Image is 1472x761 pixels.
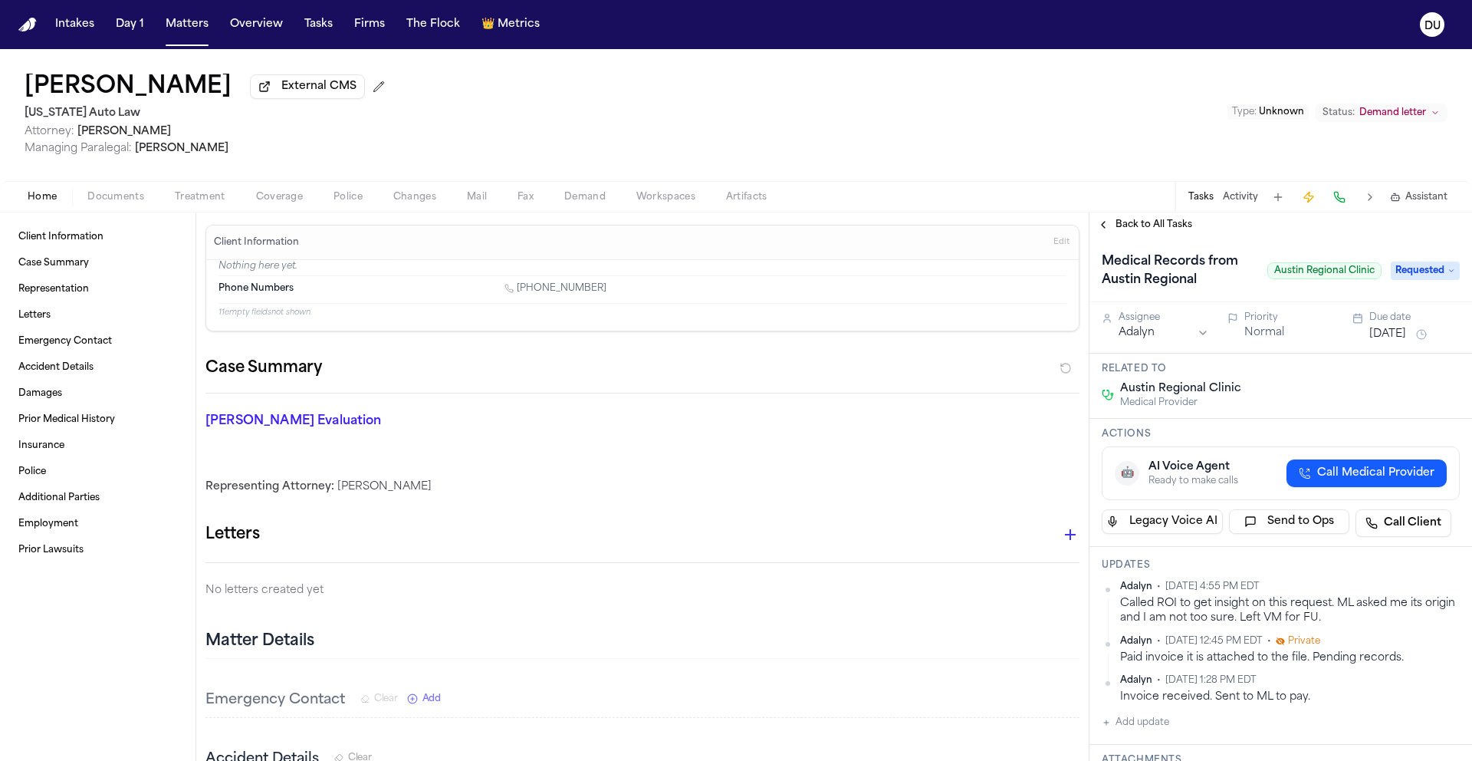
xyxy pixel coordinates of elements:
[1049,230,1074,255] button: Edit
[333,191,363,203] span: Police
[25,74,232,101] button: Edit matter name
[205,631,314,652] h2: Matter Details
[159,11,215,38] button: Matters
[256,191,303,203] span: Coverage
[1329,186,1350,208] button: Make a Call
[1120,381,1241,397] span: Austin Regional Clinic
[18,387,62,400] span: Damages
[1405,191,1447,203] span: Assistant
[12,512,183,536] a: Employment
[205,479,1079,495] div: [PERSON_NAME]
[12,277,183,301] a: Representation
[636,191,695,203] span: Workspaces
[18,335,112,348] span: Emergency Contact
[1120,674,1152,687] span: Adalyn
[1165,581,1260,593] span: [DATE] 4:55 PM EDT
[1120,651,1460,665] div: Paid invoice it is attached to the file. Pending records.
[224,11,289,38] button: Overview
[1232,107,1257,117] span: Type :
[1096,249,1261,292] h1: Medical Records from Austin Regional
[1391,262,1460,280] span: Requested
[12,381,183,406] a: Damages
[18,283,89,295] span: Representation
[467,191,487,203] span: Mail
[1120,581,1152,593] span: Adalyn
[564,191,606,203] span: Demand
[77,126,171,137] span: [PERSON_NAME]
[1157,581,1161,593] span: •
[475,11,546,38] button: crownMetrics
[1288,635,1320,647] span: Private
[360,693,398,705] button: Clear Emergency Contact
[12,355,183,380] a: Accident Details
[12,329,183,354] a: Emergency Contact
[348,11,391,38] button: Firms
[12,303,183,328] a: Letters
[1223,191,1258,203] button: Activity
[28,191,57,203] span: Home
[205,690,345,711] h3: Emergency Contact
[1102,559,1460,572] h3: Updates
[1390,191,1447,203] button: Assistant
[18,466,46,478] span: Police
[1120,596,1460,626] div: Called ROI to get insight on this request. ML asked me its origin and I am not too sure. Left VM ...
[18,361,94,374] span: Accident Details
[18,18,37,32] img: Finch Logo
[1267,635,1271,647] span: •
[1244,311,1335,324] div: Priority
[1119,311,1209,324] div: Assignee
[1315,104,1447,122] button: Change status from Demand letter
[219,260,1066,275] p: Nothing here yet.
[1115,219,1192,231] span: Back to All Tasks
[205,581,1079,600] p: No letters created yet
[1298,186,1319,208] button: Create Immediate Task
[1369,327,1406,342] button: [DATE]
[12,433,183,458] a: Insurance
[205,412,485,430] p: [PERSON_NAME] Evaluation
[393,191,436,203] span: Changes
[1102,363,1460,375] h3: Related to
[1053,237,1069,248] span: Edit
[1259,107,1304,117] span: Unknown
[12,251,183,275] a: Case Summary
[205,481,334,493] span: Representing Attorney:
[726,191,767,203] span: Artifacts
[504,282,606,295] a: Call 1 (313) 770-8887
[18,309,51,321] span: Letters
[1102,509,1223,534] button: Legacy Voice AI
[110,11,150,38] a: Day 1
[219,282,294,295] span: Phone Numbers
[1165,635,1263,647] span: [DATE] 12:45 PM EDT
[18,413,115,426] span: Prior Medical History
[135,143,228,154] span: [PERSON_NAME]
[1148,460,1238,475] div: AI Voice Agent
[12,460,183,484] a: Police
[18,440,64,452] span: Insurance
[18,518,78,530] span: Employment
[211,236,302,249] h3: Client Information
[1102,713,1169,732] button: Add update
[1424,21,1441,31] text: DU
[175,191,225,203] span: Treatment
[407,693,441,705] button: Add New
[18,231,103,243] span: Client Information
[1148,475,1238,487] div: Ready to make calls
[298,11,339,38] button: Tasks
[1359,107,1426,119] span: Demand letter
[1412,325,1431,344] button: Snooze task
[400,11,466,38] a: The Flock
[1244,325,1284,341] button: Normal
[87,191,144,203] span: Documents
[1188,191,1214,203] button: Tasks
[1227,104,1309,120] button: Edit Type: Unknown
[1322,107,1355,119] span: Status:
[281,79,356,94] span: External CMS
[1089,219,1200,231] button: Back to All Tasks
[1120,397,1241,409] span: Medical Provider
[205,522,260,547] h1: Letters
[1267,262,1382,279] span: Austin Regional Clinic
